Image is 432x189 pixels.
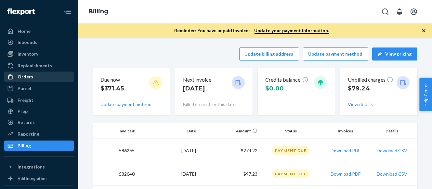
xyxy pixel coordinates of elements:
[18,119,35,126] div: Returns
[18,131,39,137] div: Reporting
[4,26,74,36] a: Home
[101,84,124,93] p: $371.45
[137,139,199,162] td: [DATE]
[101,101,152,108] button: Update payment method
[348,76,393,84] p: Unbilled charges
[4,37,74,47] a: Inbounds
[369,123,417,139] th: Details
[348,101,373,108] button: View details
[377,147,407,154] button: Download CSV
[18,62,52,69] div: Replenishments
[175,27,329,34] p: Reminder: You have unpaid invoices.
[93,162,137,186] td: 582040
[321,123,369,139] th: Invoices
[377,171,407,177] button: Download CSV
[61,5,74,18] button: Close Navigation
[199,123,260,139] th: Amount
[4,175,74,182] a: Add Integration
[83,2,113,21] ol: breadcrumbs
[379,5,392,18] button: Open Search Box
[331,147,360,154] button: Download PDF
[4,129,74,139] a: Reporting
[137,123,199,139] th: Date
[4,49,74,59] a: Inventory
[183,101,245,108] p: Billed on or after this date
[18,164,45,170] div: Integrations
[266,76,308,84] p: Credits balance
[372,47,417,61] button: View pricing
[4,106,74,116] a: Prep
[18,39,37,46] div: Inbounds
[255,28,329,34] a: Update your payment information.
[18,51,38,57] div: Inventory
[4,83,74,94] a: Parcel
[7,8,35,15] img: Flexport logo
[260,123,321,139] th: Status
[101,76,124,84] p: Due now
[266,85,284,92] span: $0.00
[393,5,406,18] button: Open notifications
[183,76,211,84] p: Next invoice
[88,8,108,15] a: Billing
[348,84,393,93] p: $79.24
[18,85,31,92] div: Parcel
[18,176,46,181] div: Add Integration
[93,123,137,139] th: Invoice #
[18,108,28,115] div: Prep
[407,5,420,18] button: Open account menu
[272,169,309,178] div: Payment Due
[93,139,137,162] td: 586265
[4,72,74,82] a: Orders
[4,162,74,172] button: Integrations
[18,142,31,149] div: Billing
[199,162,260,186] td: $97.23
[18,28,31,34] div: Home
[4,141,74,151] a: Billing
[303,47,368,61] button: Update payment method
[4,117,74,128] a: Returns
[199,139,260,162] td: $274.22
[18,97,33,103] div: Freight
[419,78,432,111] button: Help Center
[239,47,299,61] button: Update billing address
[4,95,74,105] a: Freight
[137,162,199,186] td: [DATE]
[272,146,309,155] div: Payment Due
[18,74,33,80] div: Orders
[4,61,74,71] a: Replenishments
[183,84,211,93] p: [DATE]
[331,171,360,177] button: Download PDF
